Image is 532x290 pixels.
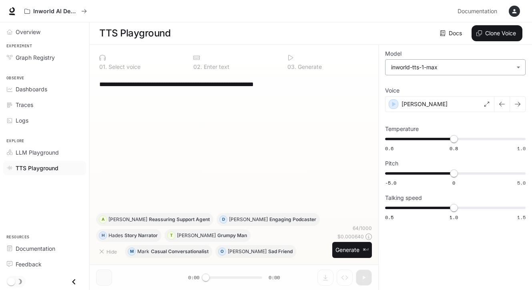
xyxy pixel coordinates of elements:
div: O [219,245,226,258]
span: LLM Playground [16,148,59,157]
p: Reassuring Support Agent [149,217,210,222]
button: Generate⌘⏎ [332,242,372,258]
p: [PERSON_NAME] [228,249,267,254]
p: [PERSON_NAME] [229,217,268,222]
p: 0 1 . [99,64,107,70]
span: Graph Registry [16,53,55,62]
p: Talking speed [385,195,422,201]
p: 0 2 . [193,64,202,70]
p: Inworld AI Demos [33,8,78,15]
button: A[PERSON_NAME]Reassuring Support Agent [96,213,213,226]
a: Documentation [3,242,86,256]
span: -5.0 [385,179,396,186]
p: Voice [385,88,400,93]
span: Feedback [16,260,42,268]
span: Dark mode toggle [7,277,15,286]
a: Traces [3,98,86,112]
a: Graph Registry [3,50,86,64]
a: Docs [438,25,465,41]
p: Generate [296,64,322,70]
span: 1.5 [517,214,526,221]
button: All workspaces [21,3,90,19]
span: 0.8 [450,145,458,152]
div: M [128,245,135,258]
button: HHadesStory Narrator [96,229,161,242]
p: Sad Friend [268,249,293,254]
span: 5.0 [517,179,526,186]
span: Overview [16,28,40,36]
a: TTS Playground [3,161,86,175]
a: LLM Playground [3,145,86,159]
span: Logs [16,116,28,125]
button: Clone Voice [472,25,522,41]
div: inworld-tts-1-max [391,63,512,71]
button: O[PERSON_NAME]Sad Friend [215,245,296,258]
a: Feedback [3,257,86,271]
p: 64 / 1000 [353,225,372,232]
a: Dashboards [3,82,86,96]
p: Enter text [202,64,229,70]
span: 0 [452,179,455,186]
div: H [99,229,106,242]
span: 0.6 [385,145,393,152]
a: Overview [3,25,86,39]
div: A [99,213,106,226]
div: inworld-tts-1-max [385,60,525,75]
p: Mark [137,249,149,254]
span: 1.0 [450,214,458,221]
button: Close drawer [65,274,83,290]
button: D[PERSON_NAME]Engaging Podcaster [217,213,320,226]
span: 0.5 [385,214,393,221]
a: Logs [3,113,86,127]
p: Casual Conversationalist [151,249,209,254]
div: D [220,213,227,226]
a: Documentation [454,3,503,19]
h1: TTS Playground [99,25,171,41]
span: Documentation [458,6,497,16]
p: Engaging Podcaster [269,217,316,222]
span: Traces [16,101,33,109]
p: [PERSON_NAME] [402,100,448,108]
span: 1.0 [517,145,526,152]
div: T [168,229,175,242]
p: 0 3 . [287,64,296,70]
p: Temperature [385,126,419,132]
p: ⌘⏎ [363,248,369,252]
span: Documentation [16,244,55,253]
p: Hades [108,233,123,238]
button: Hide [96,245,122,258]
p: Grumpy Man [217,233,247,238]
span: Dashboards [16,85,47,93]
button: MMarkCasual Conversationalist [125,245,212,258]
p: [PERSON_NAME] [177,233,216,238]
p: [PERSON_NAME] [108,217,147,222]
p: $ 0.000640 [337,233,364,240]
p: Select voice [107,64,141,70]
button: T[PERSON_NAME]Grumpy Man [165,229,251,242]
p: Model [385,51,402,56]
p: Story Narrator [124,233,158,238]
span: TTS Playground [16,164,58,172]
p: Pitch [385,161,398,166]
